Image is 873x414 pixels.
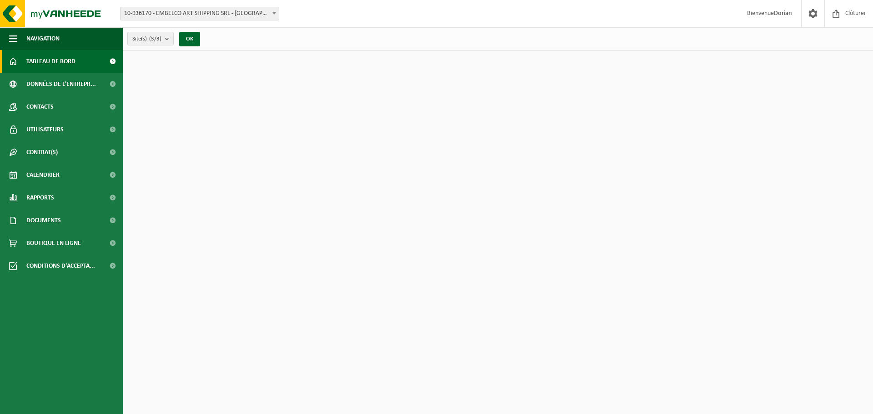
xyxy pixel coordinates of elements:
[26,254,95,277] span: Conditions d'accepta...
[26,186,54,209] span: Rapports
[127,32,174,45] button: Site(s)(3/3)
[26,209,61,232] span: Documents
[120,7,279,20] span: 10-936170 - EMBELCO ART SHIPPING SRL - ETTERBEEK
[132,32,161,46] span: Site(s)
[179,32,200,46] button: OK
[26,27,60,50] span: Navigation
[26,232,81,254] span: Boutique en ligne
[26,73,96,95] span: Données de l'entrepr...
[149,36,161,42] count: (3/3)
[26,118,64,141] span: Utilisateurs
[774,10,792,17] strong: Dorian
[26,141,58,164] span: Contrat(s)
[26,50,75,73] span: Tableau de bord
[26,95,54,118] span: Contacts
[26,164,60,186] span: Calendrier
